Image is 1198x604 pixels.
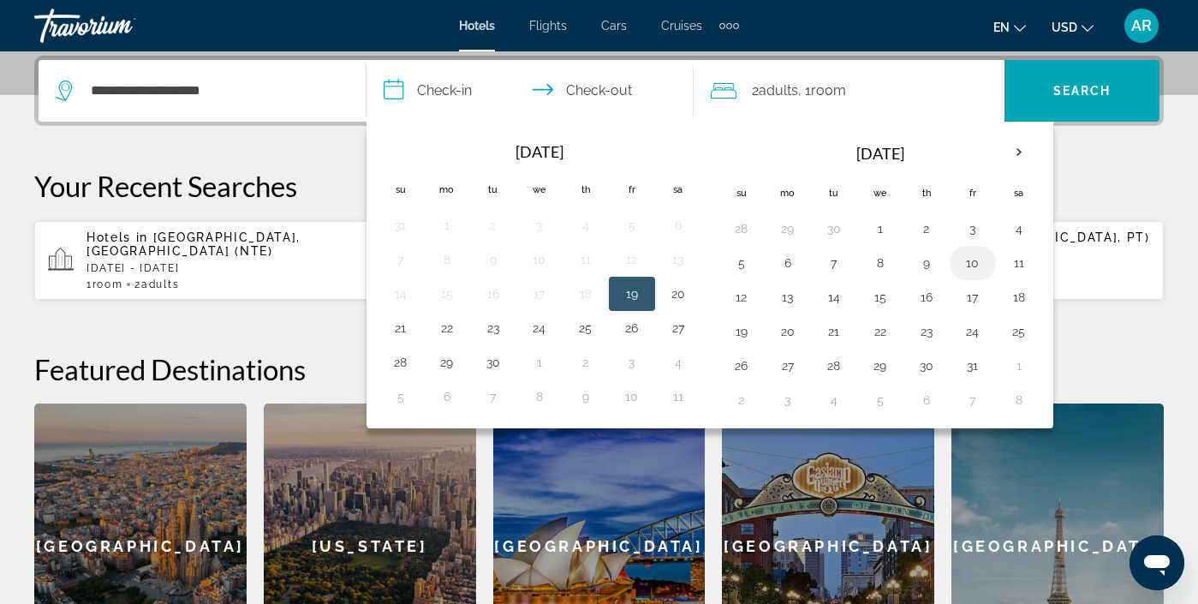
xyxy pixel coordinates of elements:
button: Day 29 [433,350,461,374]
button: Day 8 [526,385,553,409]
iframe: Bouton de lancement de la fenêtre de messagerie [1129,535,1184,590]
span: USD [1052,21,1077,34]
button: Day 17 [526,282,553,306]
button: Travelers: 2 adults, 0 children [694,60,1004,122]
button: Hotels in [GEOGRAPHIC_DATA], [GEOGRAPHIC_DATA] (NTE)[DATE] - [DATE]1Room2Adults [34,220,399,301]
span: Room [92,278,123,290]
button: Day 9 [480,248,507,272]
button: Day 16 [913,285,940,309]
button: Day 7 [820,251,848,275]
button: Day 10 [526,248,553,272]
button: Check in and out dates [367,60,694,122]
span: 2 [134,278,179,290]
button: Day 28 [387,350,414,374]
span: en [993,21,1010,34]
span: Room [811,82,846,99]
button: Day 13 [774,285,802,309]
button: Day 20 [665,282,692,306]
button: Change language [993,15,1026,39]
button: Day 23 [913,320,940,344]
button: Day 7 [959,388,986,412]
button: Day 20 [774,320,802,344]
p: [DATE] - [DATE] [86,262,385,274]
button: Day 3 [959,217,986,241]
button: Day 8 [1005,388,1033,412]
button: Day 11 [1005,251,1033,275]
button: Day 11 [665,385,692,409]
button: Day 17 [959,285,986,309]
button: Day 1 [1005,354,1033,378]
th: [DATE] [765,133,996,174]
button: Day 30 [820,217,848,241]
button: Day 22 [867,320,894,344]
span: Adults [141,278,179,290]
button: Extra navigation items [719,12,739,39]
button: Day 7 [480,385,507,409]
button: Day 4 [1005,217,1033,241]
button: Day 26 [618,316,646,340]
button: Day 9 [913,251,940,275]
button: Day 7 [387,248,414,272]
button: Day 29 [867,354,894,378]
button: Day 19 [618,282,646,306]
button: Day 9 [572,385,599,409]
a: Travorium [34,3,206,48]
div: Search widget [39,60,1159,122]
button: Day 5 [387,385,414,409]
button: Day 12 [728,285,755,309]
span: Flights [529,19,567,33]
span: Cars [601,19,627,33]
button: Day 10 [959,251,986,275]
button: Day 12 [618,248,646,272]
a: Cruises [661,19,702,33]
button: Day 10 [618,385,646,409]
button: Day 1 [867,217,894,241]
button: Day 22 [433,316,461,340]
button: Day 24 [526,316,553,340]
button: Day 28 [820,354,848,378]
button: Day 11 [572,248,599,272]
span: 2 [752,79,798,103]
button: Day 5 [618,213,646,237]
button: Day 2 [480,213,507,237]
a: Hotels [459,19,495,33]
button: Day 19 [728,320,755,344]
th: [DATE] [424,133,655,170]
button: Change currency [1052,15,1094,39]
button: Day 31 [387,213,414,237]
button: Day 2 [913,217,940,241]
button: Day 2 [728,388,755,412]
button: Day 4 [572,213,599,237]
button: Day 21 [387,316,414,340]
button: Day 4 [665,350,692,374]
button: Day 26 [728,354,755,378]
button: Day 16 [480,282,507,306]
button: Day 1 [526,350,553,374]
span: Adults [759,82,798,99]
button: Day 1 [433,213,461,237]
button: Day 27 [665,316,692,340]
button: Day 3 [774,388,802,412]
button: Day 3 [526,213,553,237]
span: AR [1131,17,1152,34]
button: Day 13 [665,248,692,272]
span: [GEOGRAPHIC_DATA], [GEOGRAPHIC_DATA] (NTE) [86,230,301,258]
button: Day 25 [572,316,599,340]
button: Day 6 [665,213,692,237]
button: Day 23 [480,316,507,340]
button: Day 18 [1005,285,1033,309]
button: Day 14 [820,285,848,309]
button: Day 5 [867,388,894,412]
button: Search [1004,60,1159,122]
button: Day 31 [959,354,986,378]
span: 1 [86,278,122,290]
span: Search [1053,84,1112,98]
button: Day 8 [433,248,461,272]
span: Hotels in [86,230,148,244]
button: Day 21 [820,320,848,344]
button: Day 27 [774,354,802,378]
button: Day 8 [867,251,894,275]
button: Day 6 [774,251,802,275]
button: Next month [996,133,1042,172]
